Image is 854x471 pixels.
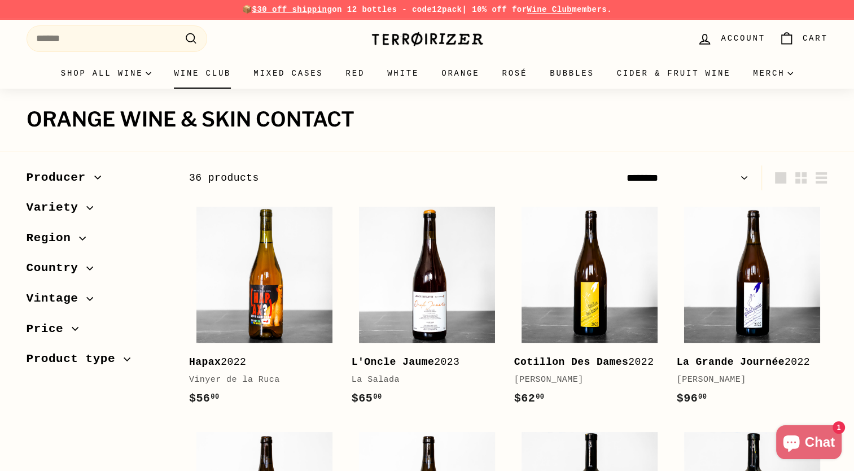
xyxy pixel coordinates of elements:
button: Country [27,256,171,286]
span: Price [27,320,72,339]
span: Country [27,259,87,278]
span: $96 [677,392,707,405]
div: 2022 [677,354,817,370]
div: Primary [4,58,851,89]
a: L'Oncle Jaume2023La Salada [352,199,503,418]
button: Region [27,226,171,256]
button: Product type [27,347,171,377]
inbox-online-store-chat: Shopify online store chat [773,425,845,462]
a: Cart [772,22,835,55]
div: 2022 [514,354,654,370]
a: Rosé [490,58,538,89]
div: [PERSON_NAME] [514,373,654,387]
b: La Grande Journée [677,356,785,368]
a: Account [690,22,772,55]
sup: 00 [373,393,382,401]
span: Variety [27,198,87,217]
span: Vintage [27,289,87,308]
button: Vintage [27,286,171,317]
sup: 00 [211,393,219,401]
sup: 00 [698,393,707,401]
button: Producer [27,165,171,196]
b: L'Oncle Jaume [352,356,434,368]
span: Cart [803,32,828,45]
a: Hapax2022Vinyer de la Ruca [189,199,340,418]
a: Red [334,58,376,89]
div: 2023 [352,354,492,370]
a: Wine Club [527,5,572,14]
a: Bubbles [538,58,605,89]
div: [PERSON_NAME] [677,373,817,387]
sup: 00 [536,393,544,401]
button: Variety [27,195,171,226]
span: Product type [27,350,124,369]
span: Account [721,32,765,45]
a: Cotillon Des Dames2022[PERSON_NAME] [514,199,665,418]
p: 📦 on 12 bottles - code | 10% off for members. [27,3,828,16]
a: Wine Club [163,58,242,89]
span: $30 off shipping [252,5,332,14]
span: $62 [514,392,545,405]
a: Cider & Fruit Wine [606,58,742,89]
b: Hapax [189,356,221,368]
a: La Grande Journée2022[PERSON_NAME] [677,199,828,418]
button: Price [27,317,171,347]
strong: 12pack [432,5,462,14]
a: White [376,58,430,89]
span: Region [27,229,80,248]
a: Mixed Cases [242,58,334,89]
div: 2022 [189,354,329,370]
summary: Merch [742,58,804,89]
span: $65 [352,392,382,405]
summary: Shop all wine [50,58,163,89]
a: Orange [430,58,490,89]
div: La Salada [352,373,492,387]
div: 36 products [189,170,509,186]
div: Vinyer de la Ruca [189,373,329,387]
span: $56 [189,392,220,405]
span: Producer [27,168,94,187]
b: Cotillon Des Dames [514,356,629,368]
h1: Orange wine & Skin contact [27,108,828,131]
